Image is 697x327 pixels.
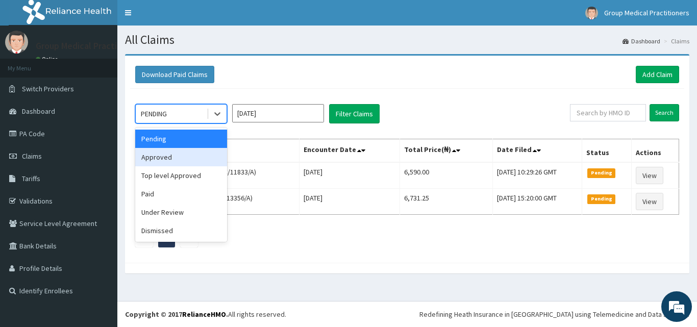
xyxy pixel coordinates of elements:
[22,107,55,116] span: Dashboard
[631,139,679,163] th: Actions
[570,104,646,121] input: Search by HMO ID
[604,8,689,17] span: Group Medical Practitioners
[135,185,227,203] div: Paid
[135,148,227,166] div: Approved
[5,31,28,54] img: User Image
[661,37,689,45] li: Claims
[135,221,227,240] div: Dismissed
[167,5,192,30] div: Minimize live chat window
[53,57,171,70] div: Chat with us now
[135,130,227,148] div: Pending
[492,189,582,215] td: [DATE] 15:20:00 GMT
[125,310,228,319] strong: Copyright © 2017 .
[419,309,689,319] div: Redefining Heath Insurance in [GEOGRAPHIC_DATA] using Telemedicine and Data Science!
[22,84,74,93] span: Switch Providers
[587,168,615,178] span: Pending
[636,193,663,210] a: View
[36,41,145,51] p: Group Medical Practitioners
[22,174,40,183] span: Tariffs
[400,139,492,163] th: Total Price(₦)
[300,189,400,215] td: [DATE]
[636,66,679,83] a: Add Claim
[587,194,615,204] span: Pending
[59,98,141,202] span: We're online!
[232,104,324,122] input: Select Month and Year
[19,51,41,77] img: d_794563401_company_1708531726252_794563401
[329,104,380,123] button: Filter Claims
[135,166,227,185] div: Top level Approved
[141,109,167,119] div: PENDING
[300,139,400,163] th: Encounter Date
[636,167,663,184] a: View
[582,139,631,163] th: Status
[650,104,679,121] input: Search
[135,203,227,221] div: Under Review
[117,301,697,327] footer: All rights reserved.
[400,162,492,189] td: 6,590.00
[5,218,194,254] textarea: Type your message and hit 'Enter'
[135,66,214,83] button: Download Paid Claims
[22,152,42,161] span: Claims
[492,162,582,189] td: [DATE] 10:29:26 GMT
[623,37,660,45] a: Dashboard
[36,56,60,63] a: Online
[300,162,400,189] td: [DATE]
[182,310,226,319] a: RelianceHMO
[125,33,689,46] h1: All Claims
[400,189,492,215] td: 6,731.25
[585,7,598,19] img: User Image
[492,139,582,163] th: Date Filed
